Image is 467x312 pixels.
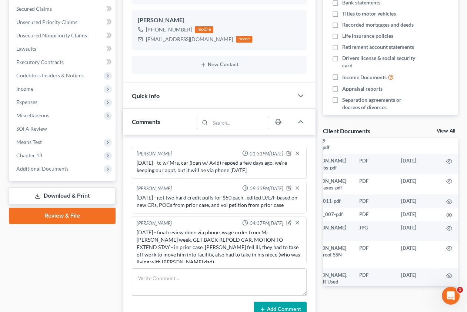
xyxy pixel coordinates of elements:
span: Chapter 13 [16,152,42,158]
div: mobile [195,26,213,33]
span: Secured Claims [16,6,52,12]
span: Means Test [16,139,42,145]
span: Executory Contracts [16,59,64,65]
span: Expenses [16,99,37,105]
td: [PERSON_NAME] ss-jpg [303,221,353,242]
span: Unsecured Nonpriority Claims [16,32,87,38]
td: PDF [353,208,395,221]
span: Retirement account statements [342,43,414,51]
a: Lawsuits [10,42,116,56]
div: [EMAIL_ADDRESS][DOMAIN_NAME] [146,36,233,43]
td: PDF [353,268,395,295]
td: [DATE] [395,194,440,208]
div: [PERSON_NAME] [138,16,300,25]
td: [PERSON_NAME] Notes 9-15.25.pdf [303,127,353,154]
span: Appraisal reports [342,85,383,93]
span: 01:31PM[DATE] [250,150,283,157]
span: Quick Info [132,92,160,99]
td: Mr ID_011-pdf [303,194,353,208]
a: View All [437,128,455,134]
td: [DATE] [395,127,440,154]
td: [DATE] [395,154,440,174]
span: Separation agreements or decrees of divorces [342,96,418,111]
a: Review & File [9,208,116,224]
span: Titles to motor vehicles [342,10,396,17]
span: Codebtors Insiders & Notices [16,72,84,78]
td: PDF [353,174,395,195]
a: SOFA Review [10,122,116,135]
td: [DATE] [395,221,440,242]
td: JPG [353,221,395,242]
span: Drivers license & social security card [342,54,418,69]
a: Download & Print [9,187,116,205]
div: [PHONE_NUMBER] [146,26,192,33]
span: 1 [457,287,463,293]
td: Mrs ID_007-pdf [303,208,353,221]
span: Additional Documents [16,165,69,172]
td: PDF [353,241,395,268]
a: Unsecured Priority Claims [10,16,116,29]
td: PDF [353,127,395,154]
button: New Contact [138,62,300,68]
td: [DATE] [395,174,440,195]
td: [DATE] [395,268,440,295]
span: 09:33PM[DATE] [250,185,283,192]
div: [PERSON_NAME] [137,150,172,158]
span: Income Documents [342,74,387,81]
span: Life insurance policies [342,32,393,40]
td: [PERSON_NAME] 2023 taxes-pdf [303,174,353,195]
div: [DATE] - got two hard credit pulls for $50 each , edited D/E/F based on new CRs, POCs from prior ... [137,194,301,209]
td: [PERSON_NAME]. POWER Used Cars_Trucks.pdf [303,268,353,295]
td: PDF [353,194,395,208]
div: home [236,36,252,43]
a: Unsecured Nonpriority Claims [10,29,116,42]
span: Miscellaneous [16,112,49,118]
td: [DATE] [395,241,440,268]
iframe: Intercom live chat [442,287,460,305]
span: Unsecured Priority Claims [16,19,77,25]
a: Secured Claims [10,2,116,16]
span: Recorded mortgages and deeds [342,21,414,28]
span: Lawsuits [16,46,36,52]
td: [DATE] [395,208,440,221]
div: [DATE] - tc w/ Mrs, car (loan w/ Avid) repoed a few days ago, we're keeping our appt, but it will... [137,159,301,174]
td: [PERSON_NAME] W2s Proof SSN-pdf [303,241,353,268]
input: Search... [210,116,269,129]
div: [PERSON_NAME] [137,185,172,192]
td: [PERSON_NAME] Paystubs-pdf [303,154,353,174]
span: SOFA Review [16,125,47,132]
a: Executory Contracts [10,56,116,69]
div: Client Documents [323,127,370,135]
div: [PERSON_NAME] [137,220,172,227]
span: Comments [132,118,160,125]
td: PDF [353,154,395,174]
span: Income [16,85,33,92]
div: [DATE] - final review done via phone, wage order from Mr [PERSON_NAME] week, GET BACK REPOED CAR,... [137,229,301,266]
span: 04:37PM[DATE] [250,220,283,227]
